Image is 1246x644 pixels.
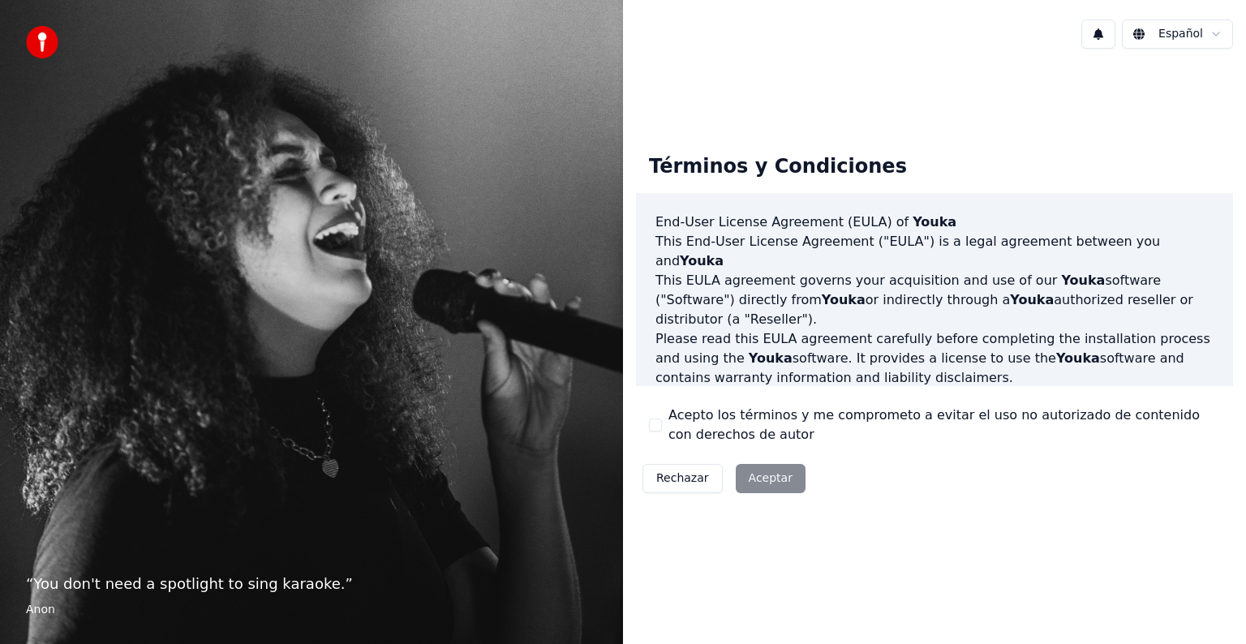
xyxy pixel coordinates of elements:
[668,406,1220,444] label: Acepto los términos y me comprometo a evitar el uso no autorizado de contenido con derechos de autor
[655,329,1214,388] p: Please read this EULA agreement carefully before completing the installation process and using th...
[655,213,1214,232] h3: End-User License Agreement (EULA) of
[1061,273,1105,288] span: Youka
[26,26,58,58] img: youka
[680,253,724,268] span: Youka
[913,214,956,230] span: Youka
[655,232,1214,271] p: This End-User License Agreement ("EULA") is a legal agreement between you and
[636,141,920,193] div: Términos y Condiciones
[1056,350,1100,366] span: Youka
[822,292,866,307] span: Youka
[655,271,1214,329] p: This EULA agreement governs your acquisition and use of our software ("Software") directly from o...
[1010,292,1054,307] span: Youka
[26,602,597,618] footer: Anon
[749,350,793,366] span: Youka
[26,573,597,595] p: “ You don't need a spotlight to sing karaoke. ”
[642,464,723,493] button: Rechazar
